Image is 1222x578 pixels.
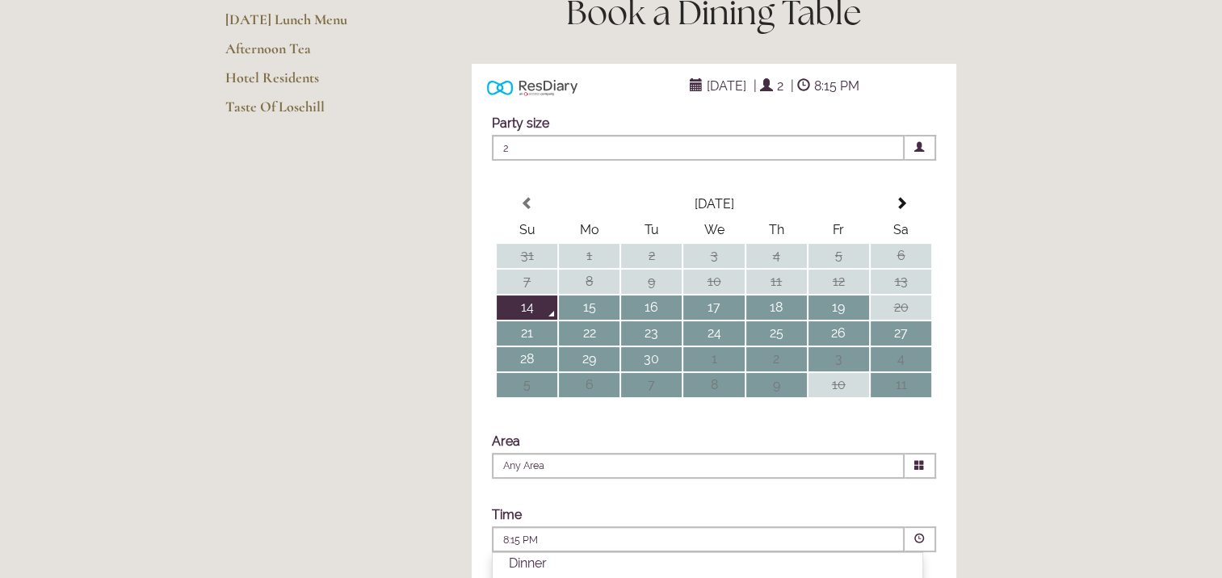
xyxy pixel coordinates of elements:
td: 31 [497,244,557,268]
label: Party size [492,115,549,131]
td: 26 [808,321,869,346]
span: | [791,78,794,94]
td: 21 [497,321,557,346]
span: 2 [492,135,905,161]
td: 3 [683,244,744,268]
td: 1 [683,347,744,371]
a: Taste Of Losehill [225,98,380,127]
span: | [754,78,757,94]
span: Next Month [894,197,907,210]
th: Su [497,218,557,242]
td: 29 [559,347,619,371]
th: We [683,218,744,242]
td: 7 [497,270,557,294]
td: 19 [808,295,869,320]
td: 4 [871,347,931,371]
td: 6 [871,244,931,268]
td: 12 [808,270,869,294]
td: 13 [871,270,931,294]
span: Dinner [509,555,547,571]
td: 15 [559,295,619,320]
td: 8 [559,270,619,294]
p: 8:15 PM [503,533,796,547]
a: Hotel Residents [225,69,380,98]
td: 2 [746,347,807,371]
a: Afternoon Tea [225,40,380,69]
td: 11 [871,373,931,397]
td: 10 [683,270,744,294]
th: Select Month [559,192,869,216]
td: 8 [683,373,744,397]
td: 23 [621,321,682,346]
td: 20 [871,295,931,320]
td: 5 [497,373,557,397]
td: 30 [621,347,682,371]
label: Area [492,433,520,449]
td: 4 [746,244,807,268]
span: [DATE] [703,74,750,98]
label: Time [492,507,522,522]
td: 11 [746,270,807,294]
td: 5 [808,244,869,268]
td: 16 [621,295,682,320]
td: 9 [746,373,807,397]
td: 6 [559,373,619,397]
td: 14 [497,295,557,320]
td: 18 [746,295,807,320]
th: Th [746,218,807,242]
td: 9 [621,270,682,294]
td: 25 [746,321,807,346]
a: [DATE] Lunch Menu [225,10,380,40]
td: 28 [497,347,557,371]
td: 24 [683,321,744,346]
td: 7 [621,373,682,397]
td: 3 [808,347,869,371]
td: 22 [559,321,619,346]
img: Powered by ResDiary [487,76,577,99]
td: 10 [808,373,869,397]
td: 27 [871,321,931,346]
th: Fr [808,218,869,242]
span: Previous Month [521,197,534,210]
span: 2 [773,74,787,98]
th: Mo [559,218,619,242]
th: Sa [871,218,931,242]
td: 1 [559,244,619,268]
span: 8:15 PM [810,74,863,98]
th: Tu [621,218,682,242]
td: 2 [621,244,682,268]
td: 17 [683,295,744,320]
